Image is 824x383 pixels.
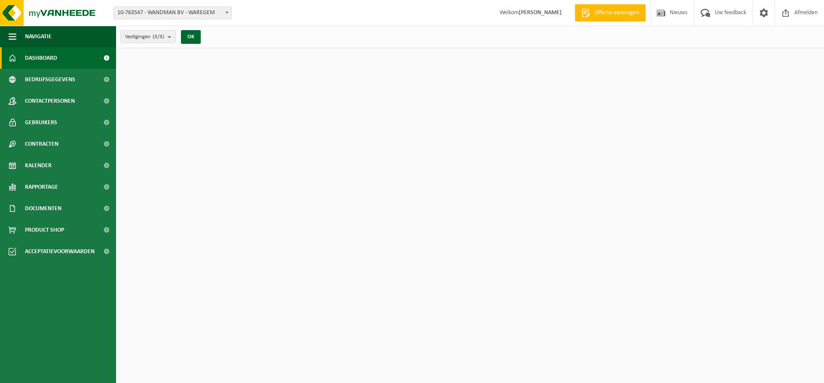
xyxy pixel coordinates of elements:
[25,219,64,241] span: Product Shop
[575,4,646,21] a: Offerte aanvragen
[25,112,57,133] span: Gebruikers
[25,241,95,262] span: Acceptatievoorwaarden
[25,69,75,90] span: Bedrijfsgegevens
[181,30,201,44] button: OK
[120,30,176,43] button: Vestigingen(3/3)
[153,34,164,40] count: (3/3)
[25,155,52,176] span: Kalender
[25,198,61,219] span: Documenten
[25,176,58,198] span: Rapportage
[113,6,232,19] span: 10-763547 - WANDMAN BV - WAREGEM
[592,9,641,17] span: Offerte aanvragen
[4,364,144,383] iframe: chat widget
[114,7,231,19] span: 10-763547 - WANDMAN BV - WAREGEM
[25,90,75,112] span: Contactpersonen
[25,26,52,47] span: Navigatie
[519,9,562,16] strong: [PERSON_NAME]
[25,133,58,155] span: Contracten
[125,31,164,43] span: Vestigingen
[25,47,57,69] span: Dashboard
